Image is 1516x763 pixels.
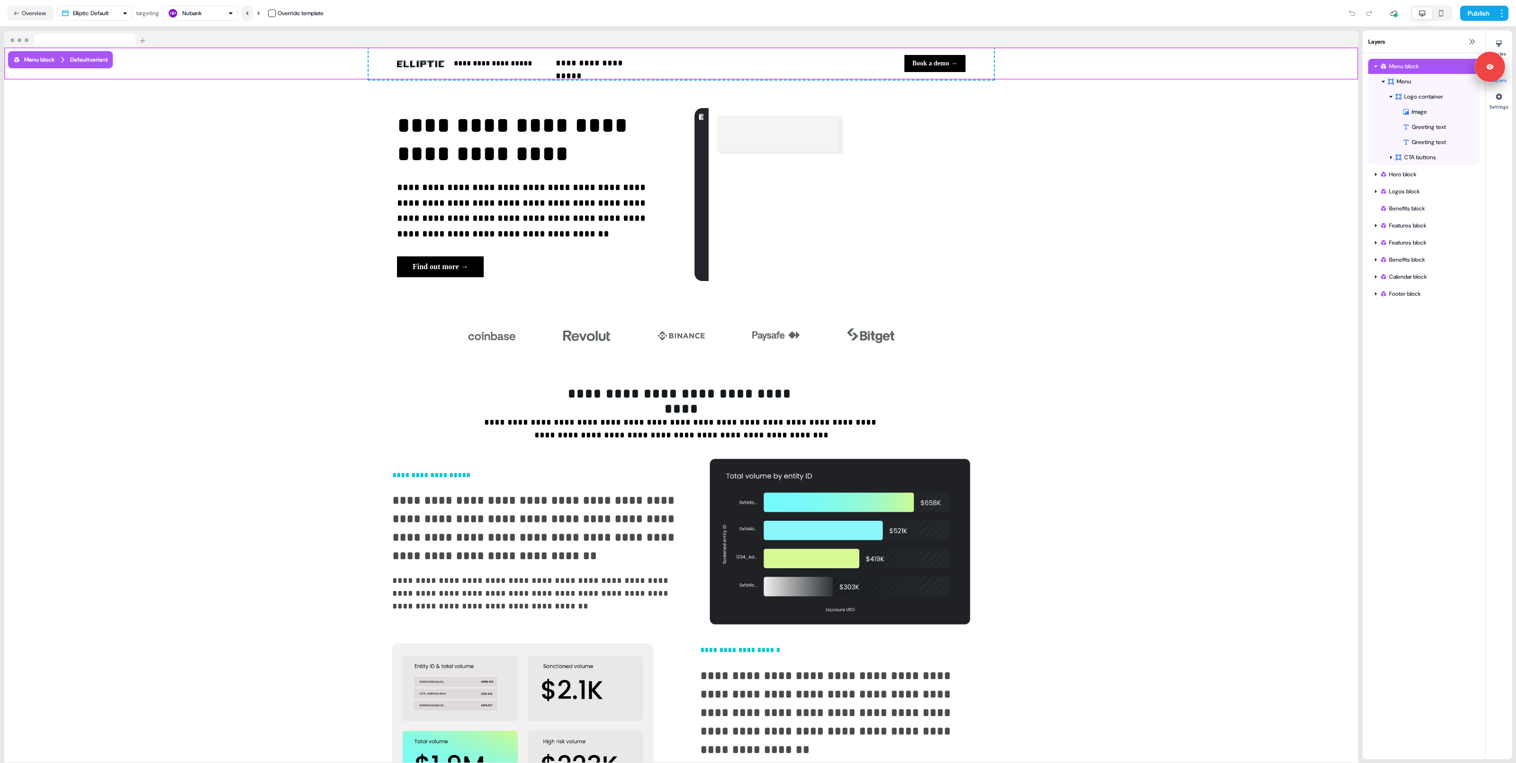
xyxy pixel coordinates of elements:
div: Find out more → [397,256,668,277]
div: CTA buttons [1395,153,1476,162]
img: Image [847,317,894,355]
div: Menu block [13,55,55,64]
img: Image [397,60,444,67]
img: Image [563,317,610,355]
div: Benefits block [1368,252,1480,267]
div: Features block [1368,218,1480,233]
div: Image [1402,107,1480,117]
div: Menu blockMenuLogo containerImageGreeting textGreeting textCTA buttons [1368,59,1480,165]
div: MenuLogo containerImageGreeting textGreeting textCTA buttons [1368,74,1480,165]
div: Book a demo → [685,55,966,72]
button: Styles [1486,36,1512,57]
button: Find out more → [397,256,484,277]
div: Features block [1380,238,1476,247]
div: Menu [1387,77,1476,86]
button: Overview [8,6,54,21]
div: Layers [1363,30,1485,53]
div: Features block [1380,221,1476,230]
div: targeting [136,9,159,18]
div: Nubank [182,9,202,18]
div: Default variant [70,55,108,64]
div: Greeting text [1368,119,1480,135]
img: Image [752,317,800,355]
div: Calendar block [1368,269,1480,284]
div: Elliptic Default [73,9,108,18]
div: Greeting text [1402,137,1480,147]
div: Greeting text [1402,122,1480,132]
button: Settings [1486,89,1512,110]
img: Browser topbar [4,31,150,48]
div: Logos block [1380,187,1476,196]
button: Publish [1460,6,1495,21]
div: CTA buttons [1368,150,1480,165]
img: Image [695,108,966,281]
button: Book a demo → [904,55,966,72]
div: Benefits block [1380,204,1476,213]
button: Nubank [163,6,238,21]
div: Logo container [1395,92,1476,101]
div: Calendar block [1380,272,1476,282]
div: Logos block [1368,184,1480,199]
div: Logo containerImageGreeting textGreeting text [1368,89,1480,150]
div: Benefits block [1368,201,1480,216]
div: Greeting text [1368,135,1480,150]
img: Image [468,317,515,355]
div: Override template [278,9,324,18]
div: Benefits block [1380,255,1476,264]
img: Image [681,459,970,625]
div: Hero block [1380,170,1476,179]
div: Features block [1368,235,1480,250]
div: Footer block [1380,289,1476,299]
div: Hero block [1368,167,1480,182]
img: Image [658,317,705,355]
div: Menu block [1380,62,1476,71]
div: Footer block [1368,286,1480,301]
div: Image [1368,104,1480,119]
